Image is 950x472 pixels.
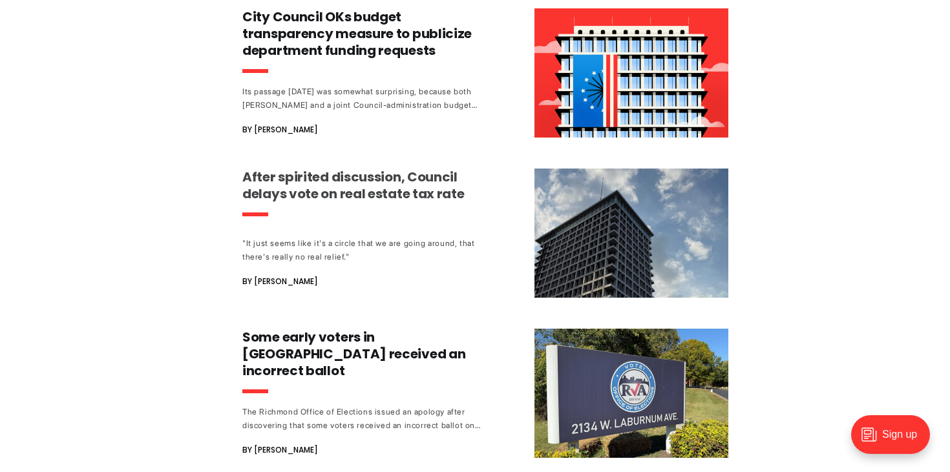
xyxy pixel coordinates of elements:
div: Its passage [DATE] was somewhat surprising, because both [PERSON_NAME] and a joint Council-admini... [242,85,483,112]
a: City Council OKs budget transparency measure to publicize department funding requests Its passage... [242,8,728,138]
div: The Richmond Office of Elections issued an apology after discovering that some voters received an... [242,405,483,432]
img: After spirited discussion, Council delays vote on real estate tax rate [534,169,728,298]
div: "It just seems like it's a circle that we are going around, that there's really no real relief." [242,236,483,263]
img: Some early voters in Richmond received an incorrect ballot [534,329,728,458]
span: By [PERSON_NAME] [242,274,318,289]
h3: Some early voters in [GEOGRAPHIC_DATA] received an incorrect ballot [242,329,483,379]
iframe: portal-trigger [840,409,950,472]
span: By [PERSON_NAME] [242,442,318,458]
span: By [PERSON_NAME] [242,122,318,138]
h3: After spirited discussion, Council delays vote on real estate tax rate [242,169,483,202]
h3: City Council OKs budget transparency measure to publicize department funding requests [242,8,483,59]
img: City Council OKs budget transparency measure to publicize department funding requests [534,8,728,138]
a: After spirited discussion, Council delays vote on real estate tax rate "It just seems like it's a... [242,169,728,298]
a: Some early voters in [GEOGRAPHIC_DATA] received an incorrect ballot The Richmond Office of Electi... [242,329,728,458]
